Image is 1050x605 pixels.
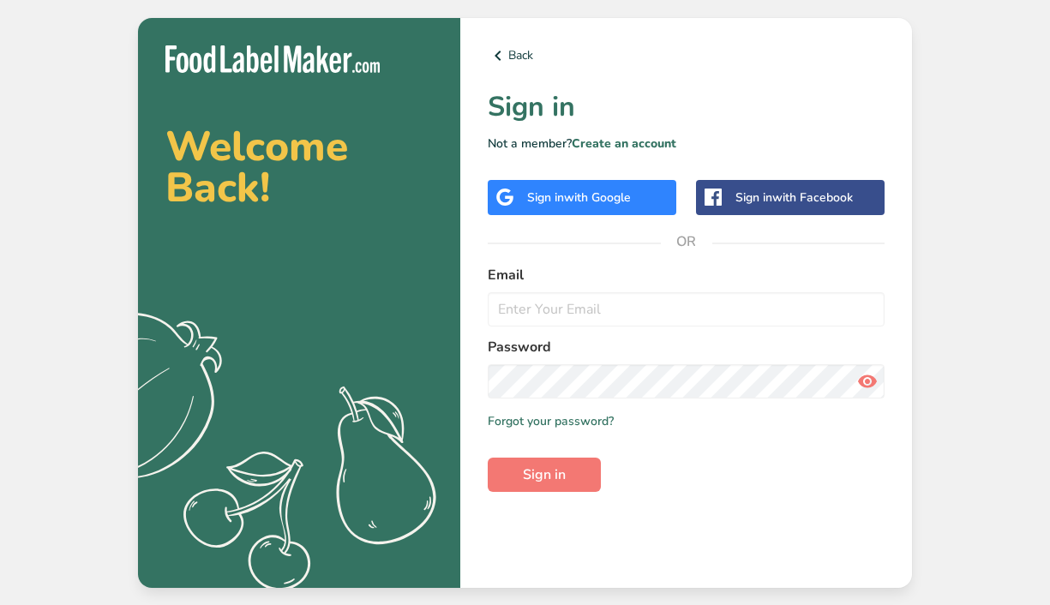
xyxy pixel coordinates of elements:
[523,464,566,485] span: Sign in
[661,216,712,267] span: OR
[488,412,614,430] a: Forgot your password?
[564,189,631,206] span: with Google
[735,189,853,207] div: Sign in
[488,292,885,326] input: Enter Your Email
[165,126,433,208] h2: Welcome Back!
[488,265,885,285] label: Email
[572,135,676,152] a: Create an account
[527,189,631,207] div: Sign in
[488,45,885,66] a: Back
[488,337,885,357] label: Password
[772,189,853,206] span: with Facebook
[165,45,380,74] img: Food Label Maker
[488,87,885,128] h1: Sign in
[488,135,885,153] p: Not a member?
[488,458,601,492] button: Sign in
